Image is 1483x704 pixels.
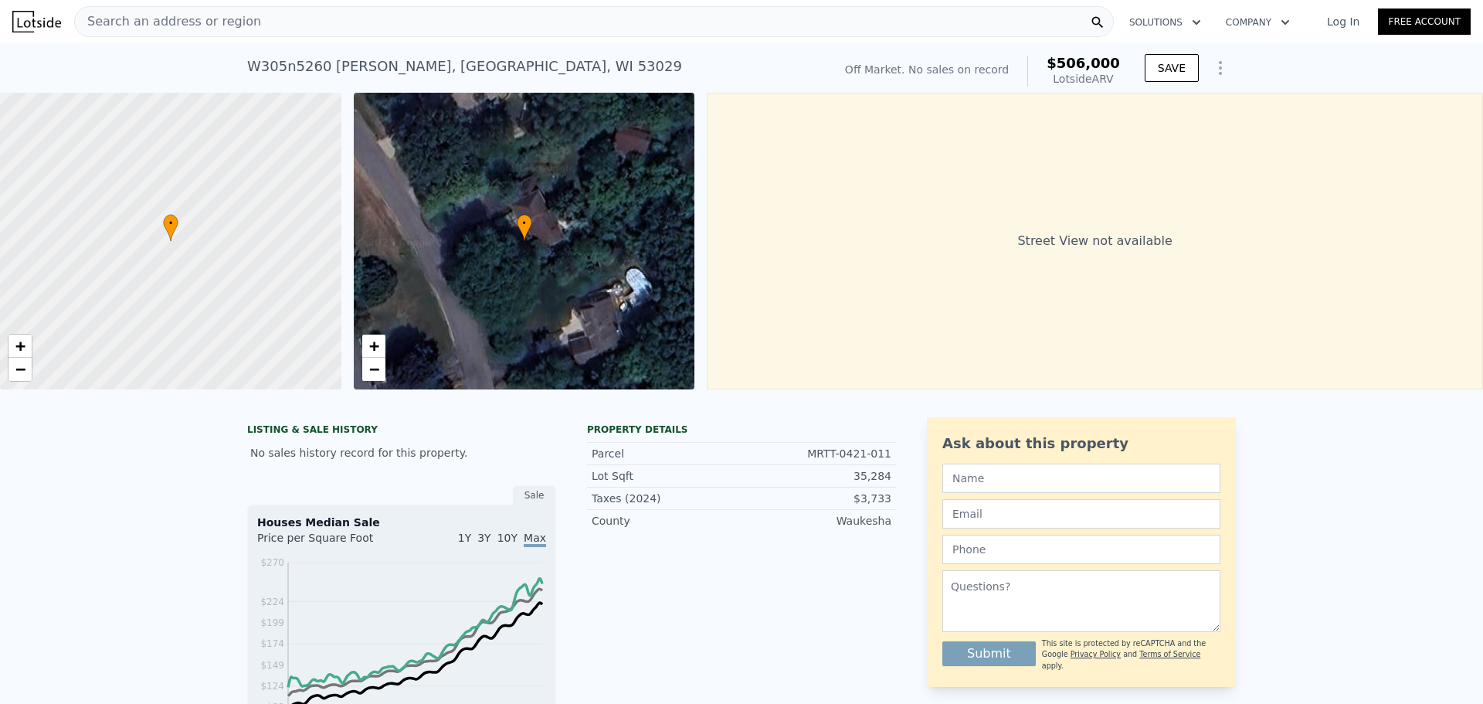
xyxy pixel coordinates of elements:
[497,532,518,544] span: 10Y
[517,216,532,230] span: •
[247,439,556,467] div: No sales history record for this property.
[260,681,284,692] tspan: $124
[1139,650,1200,658] a: Terms of Service
[592,446,741,461] div: Parcel
[257,530,402,555] div: Price per Square Foot
[260,557,284,568] tspan: $270
[741,513,891,529] div: Waukesha
[257,515,546,530] div: Houses Median Sale
[1378,9,1471,35] a: Free Account
[741,491,891,506] div: $3,733
[1205,53,1236,83] button: Show Options
[1213,9,1302,36] button: Company
[587,423,896,436] div: Property details
[1117,9,1213,36] button: Solutions
[260,660,284,671] tspan: $149
[741,446,891,461] div: MRTT-0421-011
[368,336,378,355] span: +
[592,491,741,506] div: Taxes (2024)
[368,359,378,379] span: −
[15,336,25,355] span: +
[260,638,284,649] tspan: $174
[845,62,1009,77] div: Off Market. No sales on record
[260,597,284,607] tspan: $224
[942,641,1036,666] button: Submit
[707,93,1483,389] div: Street View not available
[247,423,556,439] div: LISTING & SALE HISTORY
[942,535,1220,564] input: Phone
[517,214,532,241] div: •
[741,468,891,484] div: 35,284
[592,468,741,484] div: Lot Sqft
[942,433,1220,454] div: Ask about this property
[477,532,490,544] span: 3Y
[942,464,1220,493] input: Name
[362,358,385,381] a: Zoom out
[8,358,32,381] a: Zoom out
[247,56,682,77] div: W305n5260 [PERSON_NAME] , [GEOGRAPHIC_DATA] , WI 53029
[458,532,471,544] span: 1Y
[362,335,385,358] a: Zoom in
[592,513,741,529] div: County
[12,11,61,32] img: Lotside
[163,216,178,230] span: •
[524,532,546,547] span: Max
[163,214,178,241] div: •
[1308,14,1378,29] a: Log In
[1042,638,1220,672] div: This site is protected by reCAPTCHA and the Google and apply.
[1047,55,1120,71] span: $506,000
[260,617,284,628] tspan: $199
[1071,650,1121,658] a: Privacy Policy
[1047,71,1120,87] div: Lotside ARV
[15,359,25,379] span: −
[513,485,556,505] div: Sale
[75,12,261,31] span: Search an address or region
[8,335,32,358] a: Zoom in
[942,499,1220,529] input: Email
[1145,54,1199,82] button: SAVE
